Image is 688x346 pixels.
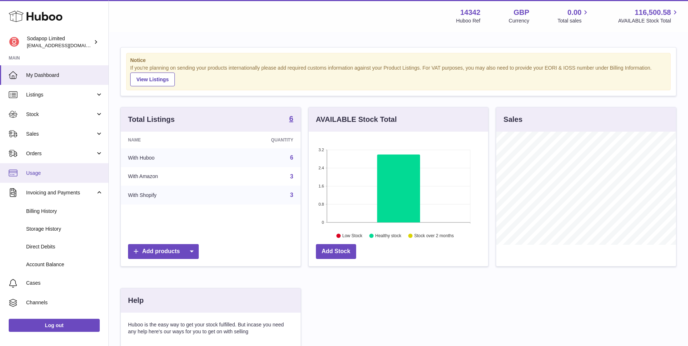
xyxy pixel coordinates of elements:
[375,233,401,238] text: Healthy stock
[130,65,667,86] div: If you're planning on sending your products internationally please add required customs informati...
[557,8,590,24] a: 0.00 Total sales
[27,35,92,49] div: Sodapop Limited
[26,280,103,287] span: Cases
[322,220,324,225] text: 0
[26,226,103,232] span: Storage History
[26,243,103,250] span: Direct Debits
[26,72,103,79] span: My Dashboard
[318,202,324,206] text: 0.8
[503,115,522,124] h3: Sales
[26,170,103,177] span: Usage
[318,148,324,152] text: 3.2
[568,8,582,17] span: 0.00
[26,208,103,215] span: Billing History
[318,166,324,170] text: 2.4
[460,8,481,17] strong: 14342
[26,131,95,137] span: Sales
[290,192,293,198] a: 3
[316,244,356,259] a: Add Stock
[121,148,219,167] td: With Huboo
[316,115,397,124] h3: AVAILABLE Stock Total
[26,299,103,306] span: Channels
[557,17,590,24] span: Total sales
[618,8,679,24] a: 116,500.58 AVAILABLE Stock Total
[289,115,293,122] strong: 6
[26,111,95,118] span: Stock
[130,57,667,64] strong: Notice
[130,73,175,86] a: View Listings
[26,261,103,268] span: Account Balance
[635,8,671,17] span: 116,500.58
[128,115,175,124] h3: Total Listings
[9,319,100,332] a: Log out
[27,42,107,48] span: [EMAIL_ADDRESS][DOMAIN_NAME]
[121,167,219,186] td: With Amazon
[128,296,144,305] h3: Help
[290,173,293,180] a: 3
[290,155,293,161] a: 6
[26,189,95,196] span: Invoicing and Payments
[289,115,293,124] a: 6
[509,17,530,24] div: Currency
[121,186,219,205] td: With Shopify
[219,132,300,148] th: Quantity
[128,321,293,335] p: Huboo is the easy way to get your stock fulfilled. But incase you need any help here's our ways f...
[121,132,219,148] th: Name
[456,17,481,24] div: Huboo Ref
[9,37,20,48] img: internalAdmin-14342@internal.huboo.com
[414,233,454,238] text: Stock over 2 months
[26,91,95,98] span: Listings
[128,244,199,259] a: Add products
[618,17,679,24] span: AVAILABLE Stock Total
[342,233,363,238] text: Low Stock
[26,150,95,157] span: Orders
[318,184,324,188] text: 1.6
[514,8,529,17] strong: GBP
